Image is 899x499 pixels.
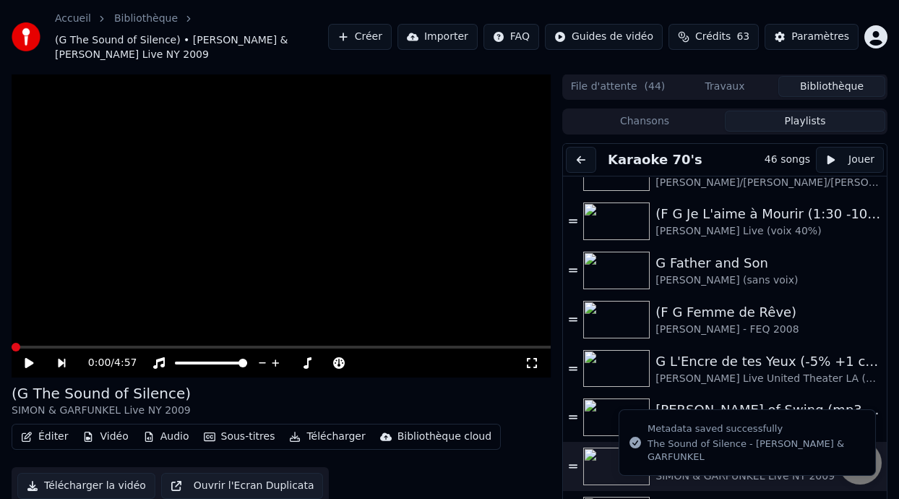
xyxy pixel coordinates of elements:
[12,383,191,404] div: (G The Sound of Silence)
[564,111,725,132] button: Chansons
[397,430,491,444] div: Bibliothèque cloud
[602,150,708,170] button: Karaoke 70's
[137,427,195,447] button: Audio
[17,473,155,499] button: Télécharger la vidéo
[655,253,881,273] div: G Father and Son
[283,427,371,447] button: Télécharger
[655,273,881,288] div: [PERSON_NAME] (sans voix)
[778,76,885,97] button: Bibliothèque
[725,111,885,132] button: Playlists
[655,323,881,337] div: [PERSON_NAME] - FEQ 2008
[648,422,864,436] div: Metadata saved successfully
[88,356,111,370] span: 0:00
[655,372,881,386] div: [PERSON_NAME] Live United Theater LA (voix 40%)
[12,22,40,51] img: youka
[397,24,478,50] button: Importer
[55,33,328,62] span: (G The Sound of Silence) • [PERSON_NAME] & [PERSON_NAME] Live NY 2009
[648,438,864,464] div: The Sound of Silence - [PERSON_NAME] & GARFUNKEL
[114,356,137,370] span: 4:57
[645,80,666,94] span: ( 44 )
[816,147,884,173] button: Jouer
[695,30,731,44] span: Crédits
[88,356,123,370] div: /
[655,302,881,323] div: (F G Femme de Rêve)
[655,224,881,239] div: [PERSON_NAME] Live (voix 40%)
[55,12,328,62] nav: breadcrumb
[655,176,881,190] div: [PERSON_NAME]/[PERSON_NAME]/[PERSON_NAME] (Version de [PERSON_NAME]) voix 30%
[483,24,539,50] button: FAQ
[12,404,191,418] div: SIMON & GARFUNKEL Live NY 2009
[198,427,281,447] button: Sous-titres
[765,153,810,167] div: 46 songs
[736,30,749,44] span: 63
[671,76,778,97] button: Travaux
[328,24,392,50] button: Créer
[545,24,663,50] button: Guides de vidéo
[668,24,759,50] button: Crédits63
[15,427,74,447] button: Éditer
[655,204,881,224] div: (F G Je L'aime à Mourir (1:30 -10%)
[77,427,134,447] button: Vidéo
[114,12,178,26] a: Bibliothèque
[655,351,881,372] div: G L'Encre de tes Yeux (-5% +1 capo 3)
[655,469,881,484] div: SIMON & GARFUNKEL Live NY 2009
[564,76,671,97] button: File d'attente
[791,30,849,44] div: Paramètres
[765,24,859,50] button: Paramètres
[55,12,91,26] a: Accueil
[161,473,324,499] button: Ouvrir l'Ecran Duplicata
